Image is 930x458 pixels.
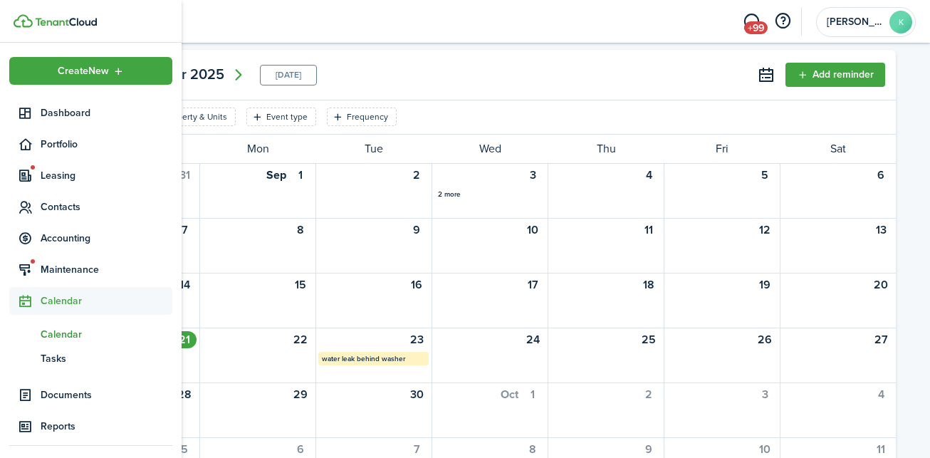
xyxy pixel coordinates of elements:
[432,135,548,163] div: Wed
[738,4,765,40] a: Messaging
[521,441,545,458] div: Wednesday, October 8, 2025
[753,276,777,293] div: Friday, September 19, 2025
[637,386,661,403] div: Thursday, October 2, 2025
[41,293,172,308] span: Calendar
[501,386,518,403] div: Oct
[41,168,172,183] span: Leasing
[753,222,777,239] div: Friday, September 12, 2025
[869,386,893,403] div: Saturday, October 4, 2025
[753,441,777,458] div: Friday, October 10, 2025
[164,110,227,123] filter-tag-label: Property & Units
[41,262,172,277] span: Maintenance
[266,167,286,184] div: Sep
[347,110,388,123] filter-tag-label: Frequency
[58,66,109,76] span: Create New
[521,222,545,239] div: Wednesday, September 10, 2025
[145,108,236,126] filter-tag: Open filter
[224,61,253,89] mbsc-button: Next page
[35,18,97,26] img: TenantCloud
[753,386,777,403] div: Friday, October 3, 2025
[41,137,172,152] span: Portfolio
[41,199,172,214] span: Contacts
[172,386,197,403] div: Sunday, September 28, 2025
[785,63,885,87] button: Add reminder
[637,167,661,184] div: Thursday, September 4, 2025
[41,105,172,120] span: Dashboard
[288,276,313,293] div: Monday, September 15, 2025
[9,412,172,440] a: Reports
[744,21,768,34] span: +99
[869,167,893,184] div: Saturday, September 6, 2025
[41,387,172,402] span: Documents
[41,231,172,246] span: Accounting
[637,222,661,239] div: Thursday, September 11, 2025
[869,222,893,239] div: Saturday, September 13, 2025
[315,135,432,163] div: Tue
[753,167,777,184] div: Friday, September 5, 2025
[404,441,429,458] div: Tuesday, October 7, 2025
[288,331,313,348] div: Monday, September 22, 2025
[664,135,780,163] div: Fri
[770,9,795,33] button: Open resource center
[548,135,664,163] div: Thu
[288,386,313,403] div: Monday, September 29, 2025
[869,276,893,293] div: Saturday, September 20, 2025
[404,386,429,403] div: Tuesday, September 30, 2025
[9,322,172,346] a: Calendar
[869,441,893,458] div: Saturday, October 11, 2025
[753,331,777,348] div: Friday, September 26, 2025
[9,99,172,127] a: Dashboard
[327,108,397,126] filter-tag: Open filter
[438,189,541,199] div: 2 more
[41,419,172,434] span: Reports
[889,11,912,33] avatar-text: K
[521,331,545,348] div: Wednesday, September 24, 2025
[318,352,429,365] mbsc-calendar-label: water leak behind washer
[260,65,317,85] mbsc-calendar-today: Today
[637,441,661,458] div: Thursday, October 9, 2025
[172,276,197,293] div: Sunday, September 14, 2025
[276,66,301,85] mbsc-button: [DATE]
[521,167,545,184] div: Wednesday, September 3, 2025
[869,331,893,348] div: Saturday, September 27, 2025
[199,135,315,163] div: Mon
[404,222,429,239] div: Tuesday, September 9, 2025
[288,222,313,239] div: Monday, September 8, 2025
[172,331,197,348] div: Today, Sunday, September 21, 2025
[41,327,172,342] span: Calendar
[266,110,308,123] filter-tag-label: Event type
[41,351,172,366] span: Tasks
[404,276,429,293] div: Tuesday, September 16, 2025
[827,17,884,27] span: Kimberly
[288,441,313,458] div: Monday, October 6, 2025
[172,441,197,458] div: Sunday, October 5, 2025
[246,108,316,126] filter-tag: Open filter
[404,167,429,184] div: Tuesday, September 2, 2025
[780,135,896,163] div: Sat
[521,386,545,403] div: Wednesday, October 1, 2025
[637,276,661,293] div: Thursday, September 18, 2025
[521,276,545,293] div: Wednesday, September 17, 2025
[404,331,429,348] div: Tuesday, September 23, 2025
[9,57,172,85] button: Open menu
[9,346,172,370] a: Tasks
[172,222,197,239] div: Sunday, September 7, 2025
[14,14,33,28] img: TenantCloud
[288,167,313,184] div: Monday, September 1, 2025
[637,331,661,348] div: Thursday, September 25, 2025
[190,63,224,86] span: 2025
[172,167,197,184] div: Sunday, August 31, 2025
